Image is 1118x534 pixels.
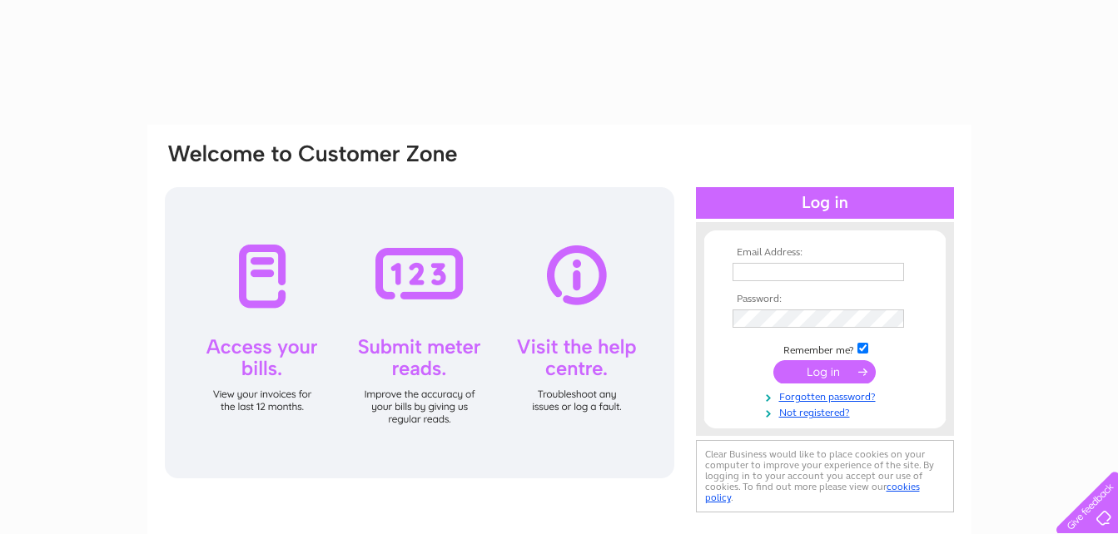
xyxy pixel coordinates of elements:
[728,247,922,259] th: Email Address:
[728,294,922,305] th: Password:
[733,403,922,419] a: Not registered?
[728,340,922,357] td: Remember me?
[773,360,876,383] input: Submit
[705,481,920,503] a: cookies policy
[733,388,922,403] a: Forgotten password?
[696,440,954,512] div: Clear Business would like to place cookies on your computer to improve your experience of the sit...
